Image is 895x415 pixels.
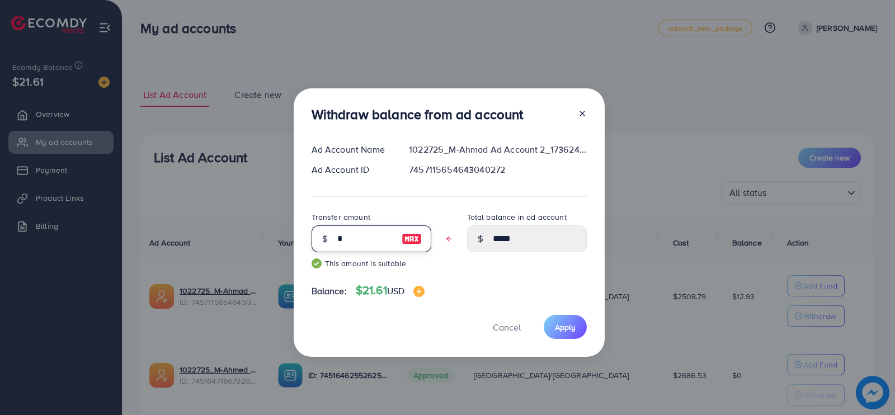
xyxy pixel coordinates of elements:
label: Total balance in ad account [467,211,567,223]
h4: $21.61 [356,284,425,298]
img: image [402,232,422,246]
div: Ad Account ID [303,163,401,176]
div: 1022725_M-Ahmad Ad Account 2_1736245040763 [400,143,595,156]
small: This amount is suitable [312,258,431,269]
img: image [413,286,425,297]
div: 7457115654643040272 [400,163,595,176]
span: USD [387,285,404,297]
label: Transfer amount [312,211,370,223]
div: Ad Account Name [303,143,401,156]
button: Apply [544,315,587,339]
span: Cancel [493,321,521,333]
button: Cancel [479,315,535,339]
span: Apply [555,322,576,333]
img: guide [312,258,322,268]
span: Balance: [312,285,347,298]
h3: Withdraw balance from ad account [312,106,524,122]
